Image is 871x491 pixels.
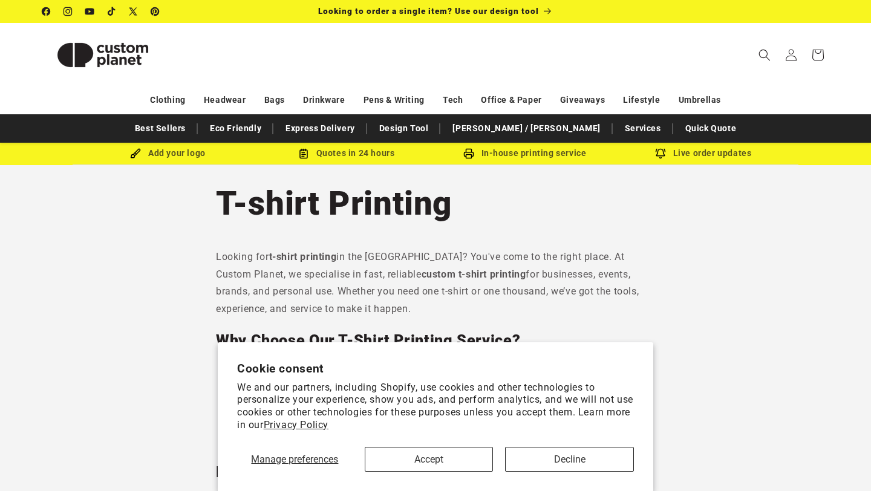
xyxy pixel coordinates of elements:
[463,148,474,159] img: In-house printing
[364,89,425,111] a: Pens & Writing
[216,182,655,224] h1: T-shirt Printing
[614,146,792,161] div: Live order updates
[237,362,634,376] h2: Cookie consent
[237,382,634,432] p: We and our partners, including Shopify, use cookies and other technologies to personalize your ex...
[129,118,192,139] a: Best Sellers
[751,42,778,68] summary: Search
[264,89,285,111] a: Bags
[38,23,168,86] a: Custom Planet
[269,251,337,262] strong: t-shirt printing
[216,463,655,482] h2: Need Help With a Larger Order?
[42,28,163,82] img: Custom Planet
[257,146,435,161] div: Quotes in 24 hours
[130,148,141,159] img: Brush Icon
[251,454,338,465] span: Manage preferences
[204,118,267,139] a: Eco Friendly
[481,89,541,111] a: Office & Paper
[216,249,655,318] p: Looking for in the [GEOGRAPHIC_DATA]? You've come to the right place. At Custom Planet, we specia...
[679,118,743,139] a: Quick Quote
[373,118,435,139] a: Design Tool
[811,433,871,491] iframe: Chat Widget
[216,331,655,350] h2: Why Choose Our T-Shirt Printing Service?
[303,89,345,111] a: Drinkware
[204,89,246,111] a: Headwear
[298,148,309,159] img: Order Updates Icon
[655,148,666,159] img: Order updates
[446,118,606,139] a: [PERSON_NAME] / [PERSON_NAME]
[623,89,660,111] a: Lifestyle
[560,89,605,111] a: Giveaways
[435,146,614,161] div: In-house printing service
[505,447,634,472] button: Decline
[237,447,353,472] button: Manage preferences
[679,89,721,111] a: Umbrellas
[422,268,526,280] strong: custom t-shirt printing
[619,118,667,139] a: Services
[443,89,463,111] a: Tech
[279,118,361,139] a: Express Delivery
[264,419,328,431] a: Privacy Policy
[150,89,186,111] a: Clothing
[365,447,494,472] button: Accept
[318,6,539,16] span: Looking to order a single item? Use our design tool
[79,146,257,161] div: Add your logo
